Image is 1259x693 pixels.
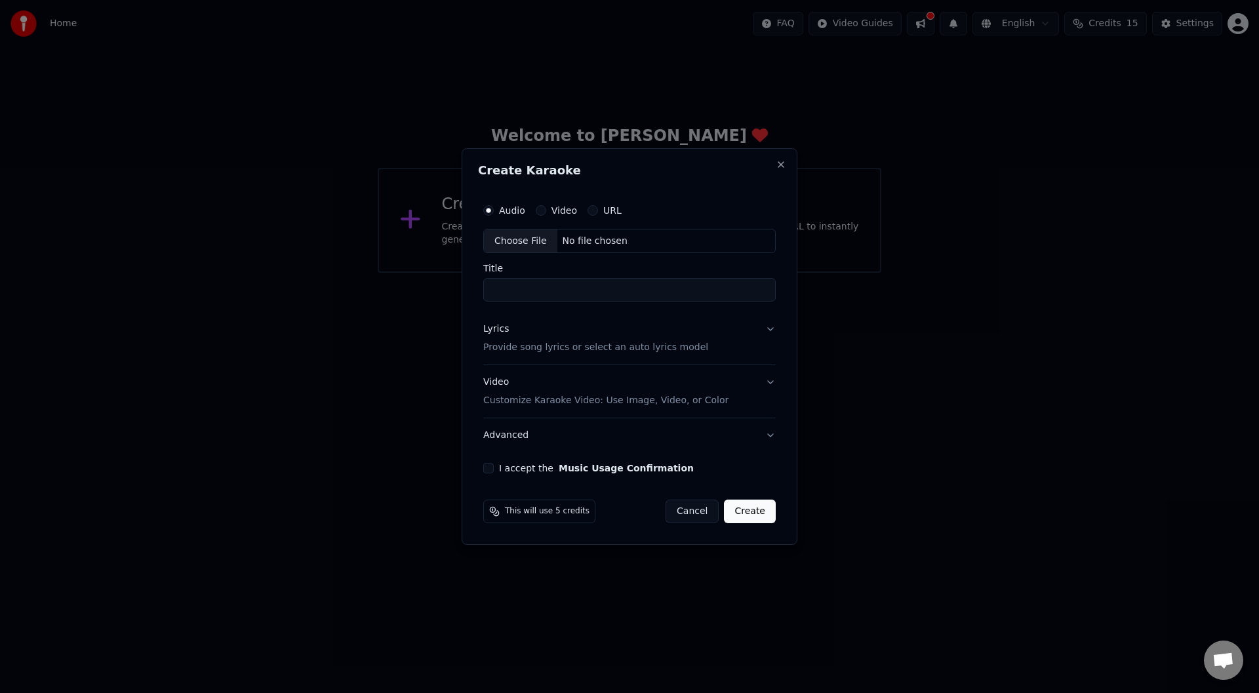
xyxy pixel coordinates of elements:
[483,418,776,452] button: Advanced
[724,500,776,523] button: Create
[483,323,509,336] div: Lyrics
[483,264,776,273] label: Title
[557,235,633,248] div: No file chosen
[484,229,557,253] div: Choose File
[478,165,781,176] h2: Create Karaoke
[559,464,694,473] button: I accept the
[603,206,622,215] label: URL
[499,206,525,215] label: Audio
[499,464,694,473] label: I accept the
[483,366,776,418] button: VideoCustomize Karaoke Video: Use Image, Video, or Color
[483,376,729,408] div: Video
[551,206,577,215] label: Video
[505,506,590,517] span: This will use 5 credits
[483,394,729,407] p: Customize Karaoke Video: Use Image, Video, or Color
[483,342,708,355] p: Provide song lyrics or select an auto lyrics model
[483,313,776,365] button: LyricsProvide song lyrics or select an auto lyrics model
[666,500,719,523] button: Cancel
